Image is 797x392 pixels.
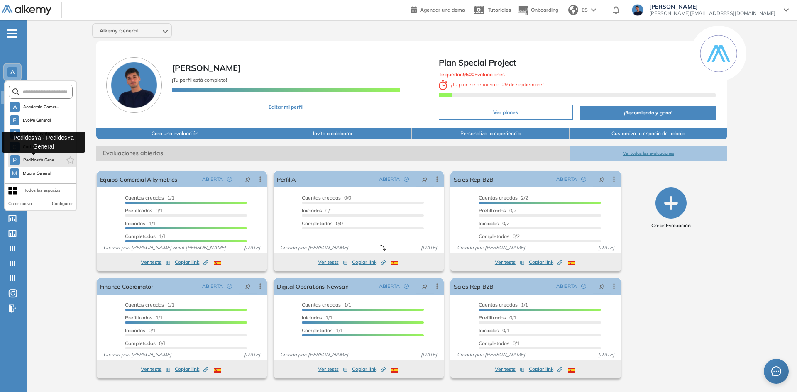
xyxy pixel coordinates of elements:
span: [PERSON_NAME][EMAIL_ADDRESS][DOMAIN_NAME] [649,10,775,17]
span: Plan Special Project [439,56,716,69]
span: 0/1 [125,327,156,334]
span: check-circle [581,177,586,182]
button: Copiar link [175,257,208,267]
span: ABIERTA [379,282,400,290]
span: Academia Comer... [23,104,59,110]
b: 29 de septiembre [501,81,543,88]
button: pushpin [416,280,434,293]
div: Todos los espacios [24,187,60,194]
img: arrow [591,8,596,12]
span: 1/1 [302,327,343,334]
span: Creado por: [PERSON_NAME] [454,351,528,358]
a: Sales Rep B2B [454,278,494,295]
span: 1/1 [125,220,156,226]
span: 1/1 [125,302,174,308]
button: Copiar link [352,364,386,374]
img: ESP [391,261,398,265]
span: A [10,69,15,75]
span: 0/0 [302,195,351,201]
button: Copiar link [175,364,208,374]
span: Creado por: [PERSON_NAME] [277,244,352,251]
button: pushpin [239,173,257,186]
button: Customiza tu espacio de trabajo [570,128,727,139]
span: Completados [125,233,156,239]
span: 0/0 [302,207,332,214]
button: pushpin [416,173,434,186]
span: [DATE] [595,351,618,358]
span: Crear Evaluación [651,222,691,229]
span: pushpin [599,283,605,290]
span: Evaluaciones abiertas [96,146,570,161]
img: ESP [568,368,575,373]
span: Iniciadas [302,314,322,321]
button: pushpin [239,280,257,293]
span: Cuentas creadas [479,302,518,308]
span: check-circle [404,177,409,182]
span: Evolve General [22,117,51,124]
span: Prefiltrados [479,314,506,321]
b: 9500 [463,71,474,78]
span: Prefiltrados [125,207,152,214]
span: Cuentas creadas [125,302,164,308]
img: ESP [391,368,398,373]
img: Logo [2,5,51,16]
span: 1/1 [125,314,163,321]
a: Agendar una demo [411,4,465,14]
button: Copiar link [352,257,386,267]
span: 0/2 [479,220,509,226]
span: Completados [479,233,509,239]
button: Configurar [52,200,73,207]
span: Copiar link [529,258,562,266]
button: ¡Recomienda y gana! [580,106,716,120]
button: Ver tests [495,257,525,267]
span: ¡Tu perfil está completo! [172,77,227,83]
span: Agendar una demo [420,7,465,13]
button: Ver tests [318,364,348,374]
button: Ver tests [495,364,525,374]
a: Digital Operations Newsan [277,278,348,295]
img: clock-svg [439,80,448,90]
button: Ver tests [141,364,171,374]
span: Prefiltrados [479,207,506,214]
span: check-circle [404,284,409,289]
span: Iniciadas [479,327,499,334]
span: ABIERTA [202,175,223,183]
span: ABIERTA [202,282,223,290]
button: Ver tests [141,257,171,267]
span: Onboarding [531,7,558,13]
img: ESP [214,368,221,373]
span: Completados [302,220,332,226]
span: 1/1 [125,233,166,239]
span: Alkemy General [100,27,138,34]
span: 0/1 [479,327,509,334]
span: Copiar link [352,365,386,373]
span: E [13,117,16,124]
button: pushpin [593,173,611,186]
span: Creado por: [PERSON_NAME] [454,244,528,251]
span: ABIERTA [556,175,577,183]
span: pushpin [422,283,428,290]
button: Ver todas las evaluaciones [570,146,727,161]
span: 0/1 [125,340,166,346]
button: pushpin [593,280,611,293]
span: Creado por: [PERSON_NAME] [277,351,352,358]
span: 0/1 [479,314,516,321]
img: ESP [214,261,221,265]
span: check-circle [581,284,586,289]
span: check-circle [227,177,232,182]
img: Foto de perfil [106,57,162,113]
button: Crear nuevo [8,200,32,207]
span: Copiar link [352,258,386,266]
span: 0/0 [302,220,343,226]
span: 0/1 [479,340,520,346]
span: 1/1 [302,314,332,321]
span: 1/1 [302,302,351,308]
span: [DATE] [418,351,440,358]
span: pushpin [599,176,605,183]
a: Equipo Comercial Alkymetrics [100,171,177,187]
span: ¡ Tu plan se renueva el ! [439,81,545,88]
span: [DATE] [418,244,440,251]
span: 0/2 [479,233,520,239]
span: P [13,157,17,163]
span: Copiar link [529,365,562,373]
